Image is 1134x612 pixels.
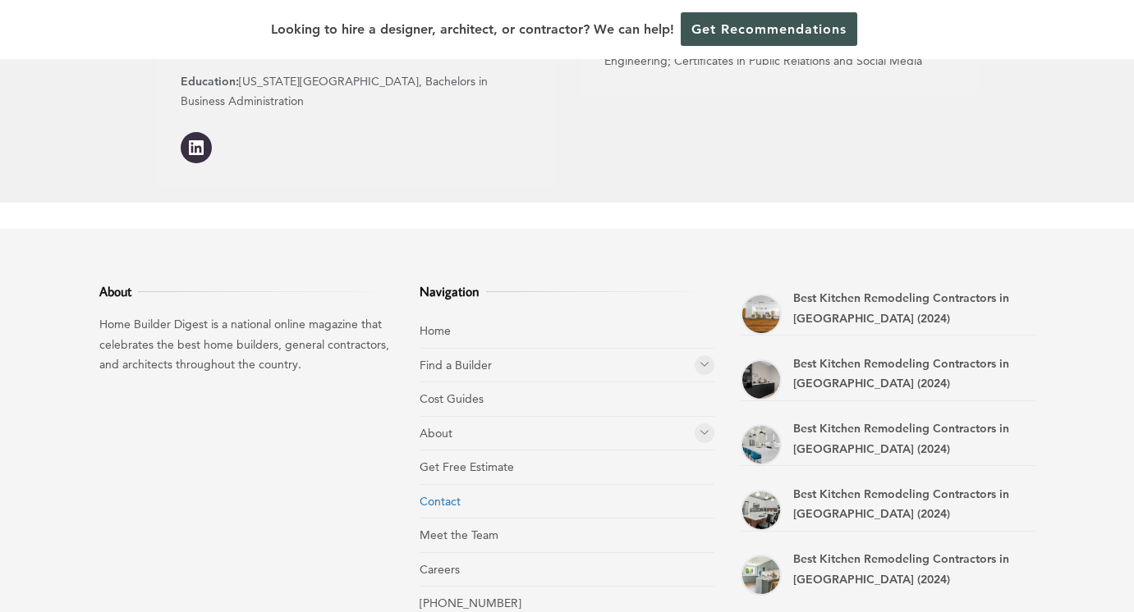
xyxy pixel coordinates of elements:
[793,356,1009,391] a: Best Kitchen Remodeling Contractors in [GEOGRAPHIC_DATA] (2024)
[741,555,782,596] a: Best Kitchen Remodeling Contractors in Miami Beach (2024)
[420,391,484,406] a: Cost Guides
[793,421,1009,456] a: Best Kitchen Remodeling Contractors in [GEOGRAPHIC_DATA] (2024)
[741,359,782,400] a: Best Kitchen Remodeling Contractors in Plantation (2024)
[681,12,857,46] a: Get Recommendations
[420,528,498,542] a: Meet the Team
[181,74,239,89] strong: Education:
[420,281,714,301] h3: Navigation
[420,494,461,509] a: Contact
[420,358,492,372] a: Find a Builder
[420,323,451,338] a: Home
[420,596,521,610] a: [PHONE_NUMBER]
[420,562,460,577] a: Careers
[741,490,782,531] a: Best Kitchen Remodeling Contractors in Boca Raton (2024)
[420,426,452,441] a: About
[793,486,1009,522] a: Best Kitchen Remodeling Contractors in [GEOGRAPHIC_DATA] (2024)
[793,551,1009,587] a: Best Kitchen Remodeling Contractors in [GEOGRAPHIC_DATA] (2024)
[99,281,394,301] h3: About
[741,294,782,335] a: Best Kitchen Remodeling Contractors in Doral (2024)
[793,290,1009,326] a: Best Kitchen Remodeling Contractors in [GEOGRAPHIC_DATA] (2024)
[420,459,514,474] a: Get Free Estimate
[741,424,782,465] a: Best Kitchen Remodeling Contractors in Coral Gables (2024)
[181,132,212,163] a: LinkedIn
[99,314,394,375] p: Home Builder Digest is a national online magazine that celebrates the best home builders, general...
